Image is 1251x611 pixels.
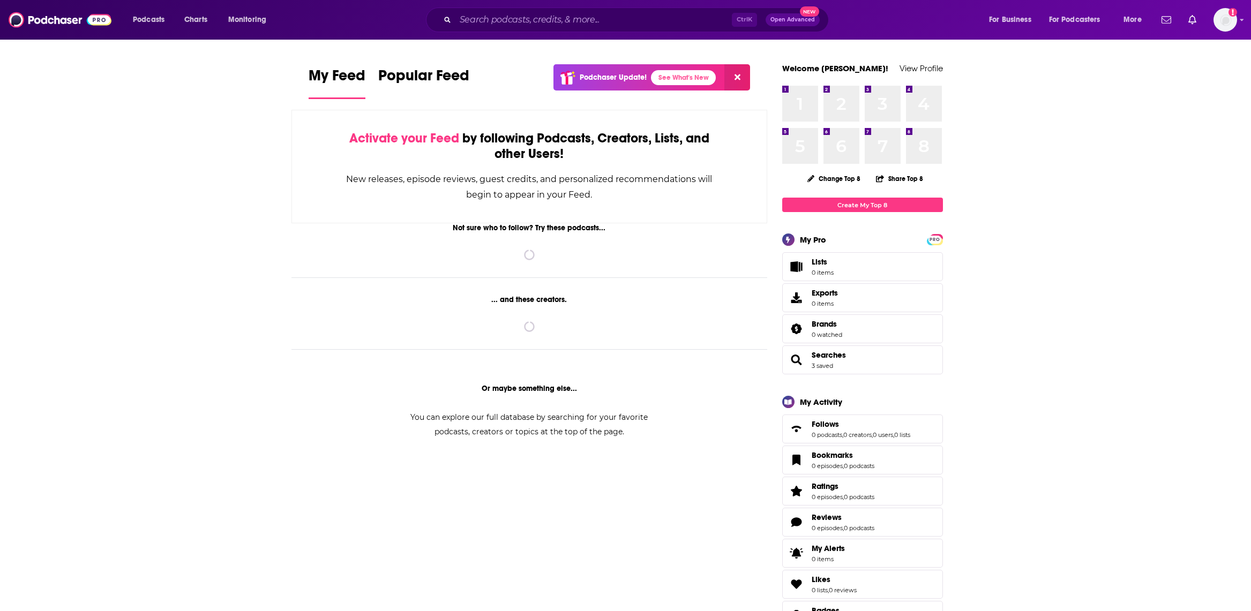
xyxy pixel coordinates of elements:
[812,481,838,491] span: Ratings
[812,575,830,584] span: Likes
[1184,11,1201,29] a: Show notifications dropdown
[812,257,834,267] span: Lists
[812,257,827,267] span: Lists
[782,446,943,474] span: Bookmarks
[812,555,845,563] span: 0 items
[812,288,838,298] span: Exports
[812,419,839,429] span: Follows
[812,586,828,594] a: 0 lists
[651,70,716,85] a: See What's New
[829,586,857,594] a: 0 reviews
[786,352,807,367] a: Searches
[1116,11,1155,28] button: open menu
[786,577,807,592] a: Likes
[786,421,807,436] a: Follows
[309,66,365,91] span: My Feed
[843,524,844,532] span: ,
[1213,8,1237,32] img: User Profile
[801,172,867,185] button: Change Top 8
[786,546,807,561] span: My Alerts
[309,66,365,99] a: My Feed
[782,414,943,443] span: Follows
[782,314,943,343] span: Brands
[812,544,845,553] span: My Alerts
[1049,12,1100,27] span: For Podcasters
[982,11,1045,28] button: open menu
[844,524,874,532] a: 0 podcasts
[1042,11,1116,28] button: open menu
[812,524,843,532] a: 0 episodes
[184,12,207,27] span: Charts
[1213,8,1237,32] button: Show profile menu
[770,17,815,22] span: Open Advanced
[812,450,874,460] a: Bookmarks
[812,450,853,460] span: Bookmarks
[133,12,164,27] span: Podcasts
[843,493,844,501] span: ,
[989,12,1031,27] span: For Business
[844,462,874,470] a: 0 podcasts
[786,321,807,336] a: Brands
[812,493,843,501] a: 0 episodes
[786,259,807,274] span: Lists
[786,484,807,499] a: Ratings
[291,223,768,232] div: Not sure who to follow? Try these podcasts...
[812,512,842,522] span: Reviews
[291,384,768,393] div: Or maybe something else...
[782,508,943,537] span: Reviews
[800,6,819,17] span: New
[177,11,214,28] a: Charts
[9,10,111,30] img: Podchaser - Follow, Share and Rate Podcasts
[782,283,943,312] a: Exports
[812,319,837,329] span: Brands
[291,295,768,304] div: ... and these creators.
[346,171,714,202] div: New releases, episode reviews, guest credits, and personalized recommendations will begin to appe...
[221,11,280,28] button: open menu
[1157,11,1175,29] a: Show notifications dropdown
[828,586,829,594] span: ,
[782,63,888,73] a: Welcome [PERSON_NAME]!
[900,63,943,73] a: View Profile
[800,235,826,245] div: My Pro
[580,73,647,82] p: Podchaser Update!
[782,477,943,506] span: Ratings
[812,319,842,329] a: Brands
[228,12,266,27] span: Monitoring
[732,13,757,27] span: Ctrl K
[872,431,873,439] span: ,
[398,410,661,439] div: You can explore our full database by searching for your favorite podcasts, creators or topics at ...
[843,462,844,470] span: ,
[812,575,857,584] a: Likes
[766,13,820,26] button: Open AdvancedNew
[812,419,910,429] a: Follows
[782,252,943,281] a: Lists
[928,235,941,243] a: PRO
[782,198,943,212] a: Create My Top 8
[1228,8,1237,17] svg: Add a profile image
[349,130,459,146] span: Activate your Feed
[812,481,874,491] a: Ratings
[894,431,910,439] a: 0 lists
[1123,12,1142,27] span: More
[786,515,807,530] a: Reviews
[125,11,178,28] button: open menu
[812,269,834,276] span: 0 items
[812,462,843,470] a: 0 episodes
[873,431,893,439] a: 0 users
[786,452,807,467] a: Bookmarks
[812,362,833,369] a: 3 saved
[800,397,842,407] div: My Activity
[812,300,838,307] span: 0 items
[928,236,941,244] span: PRO
[812,350,846,360] a: Searches
[782,539,943,568] a: My Alerts
[842,431,843,439] span: ,
[893,431,894,439] span: ,
[378,66,469,99] a: Popular Feed
[812,512,874,522] a: Reviews
[875,168,924,189] button: Share Top 8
